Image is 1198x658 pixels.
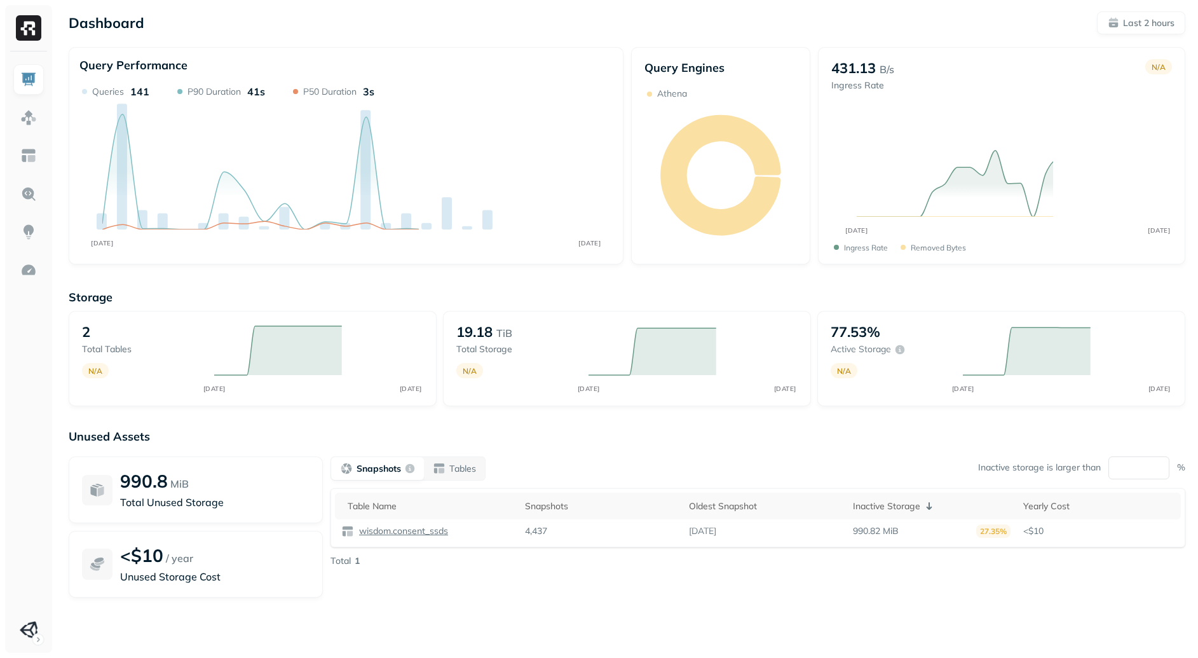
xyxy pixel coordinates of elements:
tspan: [DATE] [577,385,599,393]
tspan: [DATE] [951,385,974,393]
img: Asset Explorer [20,147,37,164]
p: wisdom.consent_ssds [357,525,448,537]
p: <$10 [1023,525,1174,537]
p: 990.82 MiB [853,525,899,537]
p: N/A [837,366,851,376]
p: Unused Storage Cost [120,569,310,584]
img: Assets [20,109,37,126]
p: N/A [88,366,102,376]
div: Snapshots [525,500,676,512]
p: 77.53% [831,323,880,341]
p: TiB [496,326,512,341]
img: Ryft [16,15,41,41]
p: N/A [1152,62,1166,72]
p: Inactive Storage [853,500,920,512]
img: Optimization [20,262,37,278]
p: 19.18 [456,323,493,341]
p: N/A [463,366,477,376]
p: 141 [130,85,149,98]
p: 3s [363,85,374,98]
tspan: [DATE] [203,385,225,393]
p: Storage [69,290,1185,305]
p: Unused Assets [69,429,1185,444]
tspan: [DATE] [773,385,796,393]
p: Query Engines [644,60,798,75]
div: Table Name [348,500,512,512]
p: 431.13 [831,59,876,77]
p: P90 Duration [187,86,241,98]
p: 41s [247,85,265,98]
p: Ingress Rate [831,79,894,92]
tspan: [DATE] [91,239,113,247]
p: Total storage [456,343,576,355]
tspan: [DATE] [1148,226,1171,234]
p: Total [330,555,351,567]
p: Inactive storage is larger than [978,462,1101,474]
p: Snapshots [357,463,401,475]
p: 1 [355,555,360,567]
p: 2 [82,323,90,341]
p: Dashboard [69,14,144,32]
p: MiB [170,476,189,491]
p: Query Performance [79,58,187,72]
div: Yearly Cost [1023,500,1174,512]
p: / year [166,551,193,566]
p: 990.8 [120,470,168,492]
tspan: [DATE] [1148,385,1170,393]
p: [DATE] [689,525,716,537]
img: Insights [20,224,37,240]
p: Athena [657,88,687,100]
p: 27.35% [976,524,1011,538]
p: P50 Duration [303,86,357,98]
img: Unity [20,621,37,639]
p: Removed bytes [911,243,966,252]
p: Tables [449,463,476,475]
p: Ingress Rate [844,243,888,252]
img: Dashboard [20,71,37,88]
p: 4,437 [525,525,547,537]
img: table [341,525,354,538]
p: Total tables [82,343,201,355]
p: B/s [880,62,894,77]
p: % [1177,462,1185,474]
p: Queries [92,86,124,98]
p: Total Unused Storage [120,495,310,510]
div: Oldest Snapshot [689,500,840,512]
tspan: [DATE] [578,239,601,247]
tspan: [DATE] [399,385,421,393]
tspan: [DATE] [846,226,868,234]
img: Query Explorer [20,186,37,202]
a: wisdom.consent_ssds [354,525,448,537]
p: <$10 [120,544,163,566]
p: Last 2 hours [1123,17,1174,29]
button: Last 2 hours [1097,11,1185,34]
p: Active storage [831,343,891,355]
